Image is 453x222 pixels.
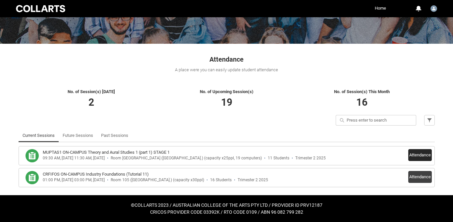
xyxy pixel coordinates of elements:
[336,115,416,126] input: Press enter to search
[373,3,388,13] a: Home
[59,129,97,142] li: Future Sessions
[23,129,55,142] a: Current Sessions
[19,67,435,73] div: A place were you can easily update student attendance
[209,55,244,63] span: Attendance
[408,149,432,161] button: Attendance
[210,178,232,183] div: 16 Students
[43,156,105,161] div: 09:30 AM, [DATE] 11:30 AM, [DATE]
[97,129,132,142] li: Past Sessions
[43,149,170,156] h3: MUPTAS1 ON-CAMPUS Theory and Aural Studies 1 (part 1) STAGE 1
[430,5,437,12] img: Faculty.rhart
[43,178,105,183] div: 01:00 PM, [DATE] 03:00 PM, [DATE]
[111,178,204,183] div: Room 105 ([GEOGRAPHIC_DATA].) (capacity x30ppl)
[68,89,115,94] span: No. of Session(s) [DATE]
[334,89,390,94] span: No. of Session(s) This Month
[19,129,59,142] li: Current Sessions
[101,129,128,142] a: Past Sessions
[295,156,326,161] div: Trimester 2 2025
[221,96,232,108] span: 19
[88,96,94,108] span: 2
[111,156,262,161] div: Room [GEOGRAPHIC_DATA] ([GEOGRAPHIC_DATA].) (capacity x25ppl, 19 computers)
[268,156,289,161] div: 11 Students
[63,129,93,142] a: Future Sessions
[429,3,439,13] button: User Profile Faculty.rhart
[238,178,268,183] div: Trimester 2 2025
[43,171,149,178] h3: CRFIFOS ON-CAMPUS Industry Foundations (Tutorial 11)
[200,89,254,94] span: No. of Upcoming Session(s)
[424,115,435,126] button: Filter
[408,171,432,183] button: Attendance
[356,96,368,108] span: 16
